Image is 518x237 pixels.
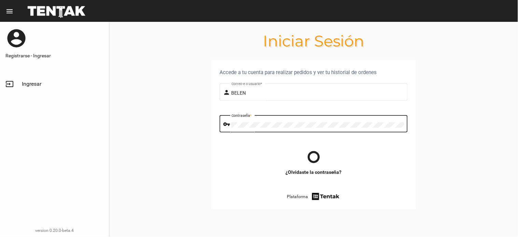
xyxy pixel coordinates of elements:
[5,52,103,59] a: Registrarse - Ingresar
[109,36,518,46] h1: Iniciar Sesión
[5,27,27,49] mat-icon: account_circle
[223,120,232,128] mat-icon: vpn_key
[22,81,41,87] span: Ingresar
[311,192,340,201] img: tentak-firm.png
[5,80,14,88] mat-icon: input
[5,227,103,234] div: version 0.20.0-beta.4
[5,7,14,15] mat-icon: menu
[220,68,408,76] div: Accede a tu cuenta para realizar pedidos y ver tu historial de ordenes
[287,192,340,201] a: Plataforma
[285,169,342,176] a: ¿Olvidaste la contraseña?
[287,193,308,200] span: Plataforma
[223,88,232,97] mat-icon: person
